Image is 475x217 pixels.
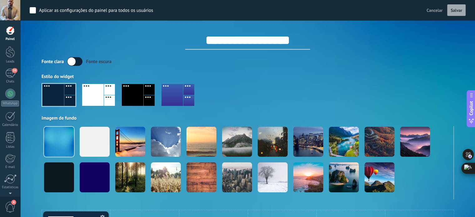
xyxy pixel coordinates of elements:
[424,6,445,15] button: Cancelar
[39,7,153,14] div: Aplicar as configurações do painel para todos os usuários
[12,68,17,73] span: 59
[1,101,19,106] div: WhatsApp
[42,74,454,80] div: Estilo do widget
[1,37,19,41] div: Painel
[1,145,19,149] div: Listas
[447,4,466,16] button: Salvar
[1,60,19,64] div: Leads
[468,101,474,115] span: Copilot
[11,200,16,205] span: 4
[1,80,19,84] div: Chats
[42,115,454,121] div: Imagem de fundo
[42,59,64,65] div: Fonte clara
[427,7,443,13] span: Cancelar
[1,185,19,190] div: Estatísticas
[451,8,462,12] span: Salvar
[1,123,19,127] div: Calendário
[1,165,19,169] div: E-mail
[86,59,111,65] div: Fonte escura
